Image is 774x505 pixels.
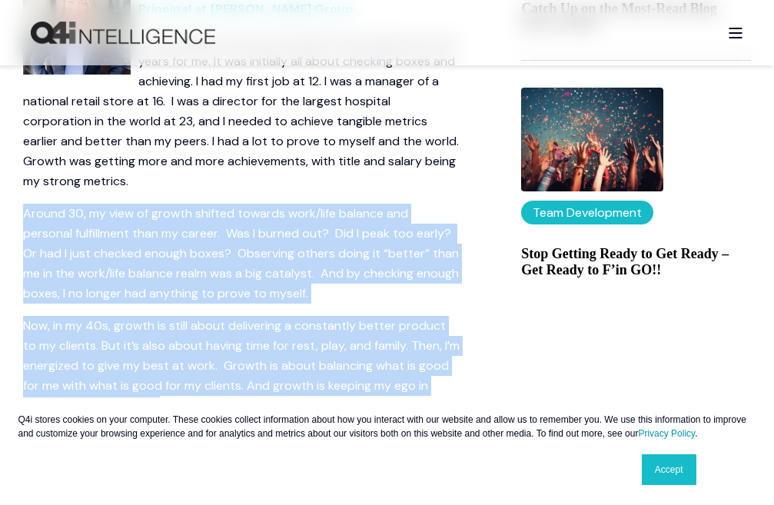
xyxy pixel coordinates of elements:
[18,413,756,440] p: Q4i stores cookies on your computer. These cookies collect information about how you interact wit...
[720,20,751,46] a: Open Burger Menu
[23,32,460,191] p: The meaning of the word “Growth” has evolved over the years for me. It was initially all about ch...
[521,88,663,191] img: People at a celebration with confetti coming down
[638,428,695,439] a: Privacy Policy
[31,22,215,45] img: Q4intelligence, LLC logo
[430,313,774,505] div: أداة الدردشة
[23,316,460,416] p: Now, in my 40s, growth is still about delivering a constantly better product to my clients. But i...
[642,454,696,485] a: Accept
[521,246,751,278] a: Stop Getting Ready to Get Ready – Get Ready to F’in GO!!
[31,22,215,45] a: Back to Home
[430,313,774,505] iframe: Chat Widget
[521,201,653,224] label: Team Development
[23,204,460,304] p: Around 30, my view of growth shifted towards work/life balance and personal fulfillment than my c...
